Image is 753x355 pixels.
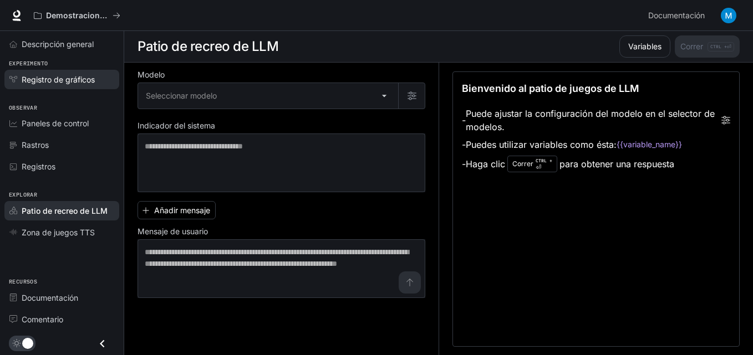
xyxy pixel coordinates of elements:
font: Variables [628,42,662,51]
font: Seleccionar modelo [146,91,217,100]
font: Experimento [9,60,48,67]
button: Variables [619,35,670,58]
font: Registro de gráficos [22,75,95,84]
font: Documentación [648,11,705,20]
font: Rastros [22,140,49,150]
a: Registros [4,157,119,176]
font: Recursos [9,278,37,285]
div: Seleccionar modelo [138,83,398,109]
button: Añadir mensaje [138,201,216,219]
img: Avatar de usuario [721,8,736,23]
button: Cerrar cajón [90,332,115,355]
span: Alternar modo oscuro [22,337,33,349]
font: Comentario [22,315,63,324]
font: Patio de recreo de LLM [22,206,108,215]
font: Zona de juegos TTS [22,228,95,237]
font: Descripción general [22,39,94,49]
font: Añadir mensaje [154,205,210,215]
a: Registro de gráficos [4,70,119,89]
font: ⏎ [536,163,541,171]
a: Zona de juegos TTS [4,223,119,242]
font: - [462,139,466,150]
font: Patio de recreo de LLM [138,38,278,54]
a: Documentación [4,288,119,307]
a: Descripción general [4,34,119,54]
font: Indicador del sistema [138,121,215,130]
font: Paneles de control [22,119,89,128]
button: Avatar de usuario [718,4,740,27]
font: Documentación [22,293,78,302]
a: Documentación [644,4,713,27]
a: Paneles de control [4,114,119,133]
code: {{variable_name}} [617,139,682,150]
a: Comentario [4,310,119,329]
font: para obtener una respuesta [559,158,674,169]
font: Registros [22,162,55,171]
font: - [462,115,466,126]
font: Bienvenido al patio de juegos de LLM [462,83,639,94]
font: Correr [512,160,533,168]
font: Puedes utilizar variables como ésta: [466,139,617,150]
font: Puede ajustar la configuración del modelo en el selector de modelos. [466,108,715,132]
font: Observar [9,104,37,111]
font: Haga clic [466,158,505,169]
font: Mensaje de usuario [138,227,208,236]
a: Rastros [4,135,119,155]
font: Modelo [138,70,165,79]
font: CTRL + [536,158,552,163]
button: Todos los espacios de trabajo [29,4,125,27]
font: - [462,158,466,169]
font: Demostraciones de IA en el mundo [46,11,180,20]
a: Patio de recreo de LLM [4,201,119,220]
font: Explorar [9,191,37,198]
